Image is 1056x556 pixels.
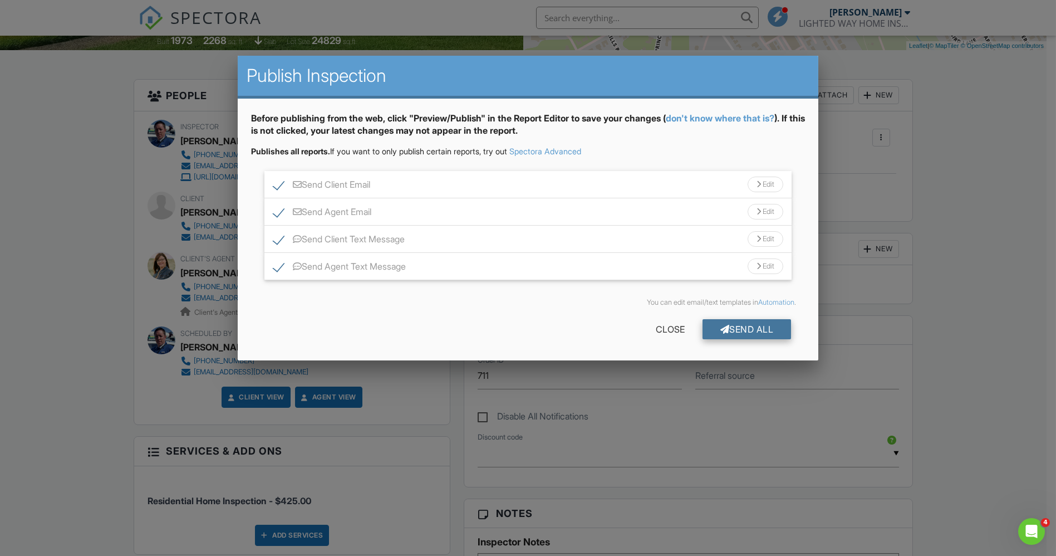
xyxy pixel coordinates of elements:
[666,113,774,124] a: don't know where that is?
[1041,518,1050,527] span: 4
[247,65,809,87] h2: Publish Inspection
[273,179,370,193] label: Send Client Email
[251,112,805,146] div: Before publishing from the web, click "Preview/Publish" in the Report Editor to save your changes...
[748,231,783,247] div: Edit
[703,319,792,339] div: Send All
[1018,518,1045,545] iframe: Intercom live chat
[758,298,794,306] a: Automation
[260,298,796,307] div: You can edit email/text templates in .
[638,319,703,339] div: Close
[273,261,406,275] label: Send Agent Text Message
[748,177,783,192] div: Edit
[748,259,783,274] div: Edit
[509,147,581,156] a: Spectora Advanced
[273,234,405,248] label: Send Client Text Message
[251,147,330,156] strong: Publishes all reports.
[251,147,507,156] span: If you want to only publish certain reports, try out
[273,207,371,221] label: Send Agent Email
[748,204,783,220] div: Edit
